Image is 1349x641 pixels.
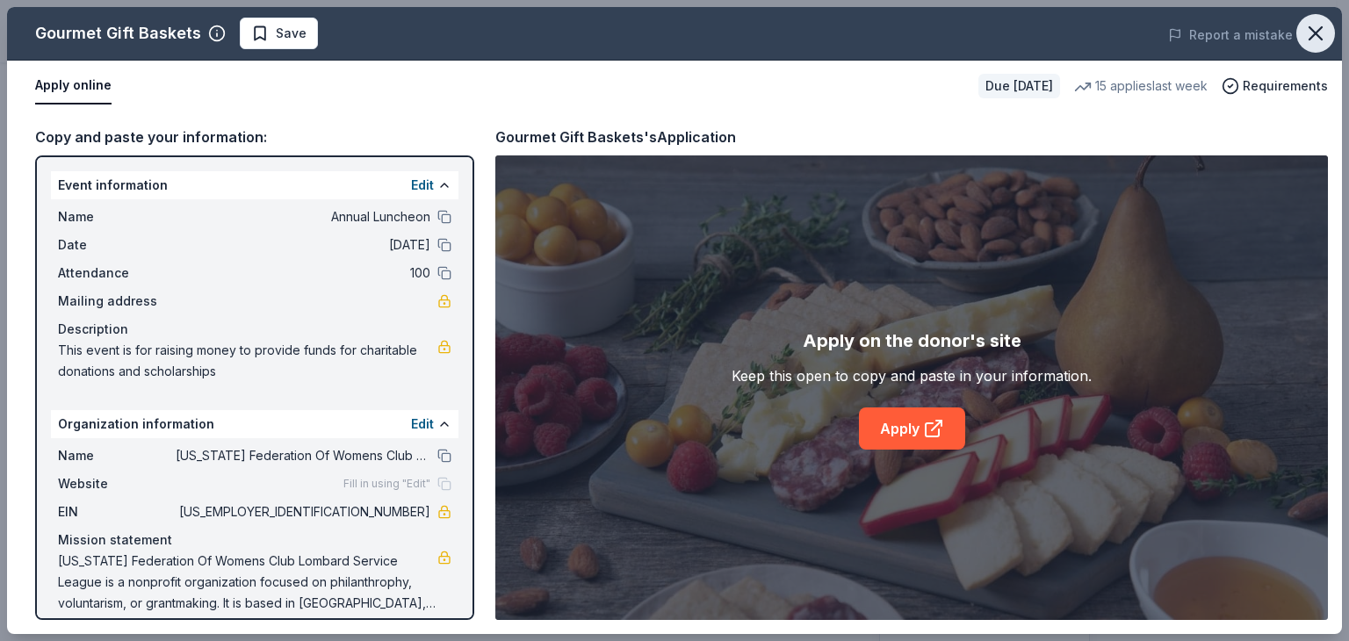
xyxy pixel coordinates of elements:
span: [US_STATE] Federation Of Womens Club Lombard Service League is a nonprofit organization focused o... [58,551,437,614]
span: Requirements [1243,76,1328,97]
a: Apply [859,407,965,450]
span: [US_STATE] Federation Of Womens Club Lombard Service League [176,445,430,466]
span: EIN [58,501,176,522]
div: Gourmet Gift Baskets [35,19,201,47]
span: Fill in using "Edit" [343,477,430,491]
button: Requirements [1222,76,1328,97]
div: Mission statement [58,529,451,551]
span: Save [276,23,307,44]
span: This event is for raising money to provide funds for charitable donations and scholarships [58,340,437,382]
span: 100 [176,263,430,284]
div: 15 applies last week [1074,76,1208,97]
div: Description [58,319,451,340]
span: [US_EMPLOYER_IDENTIFICATION_NUMBER] [176,501,430,522]
div: Copy and paste your information: [35,126,474,148]
span: [DATE] [176,234,430,256]
span: Website [58,473,176,494]
div: Keep this open to copy and paste in your information. [732,365,1092,386]
span: Name [58,206,176,227]
span: Annual Luncheon [176,206,430,227]
span: Date [58,234,176,256]
button: Save [240,18,318,49]
span: Name [58,445,176,466]
div: Organization information [51,410,458,438]
span: Attendance [58,263,176,284]
div: Event information [51,171,458,199]
span: Mailing address [58,291,176,312]
button: Report a mistake [1168,25,1293,46]
div: Apply on the donor's site [803,327,1021,355]
button: Apply online [35,68,112,104]
div: Gourmet Gift Baskets's Application [495,126,736,148]
button: Edit [411,414,434,435]
div: Due [DATE] [978,74,1060,98]
button: Edit [411,175,434,196]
